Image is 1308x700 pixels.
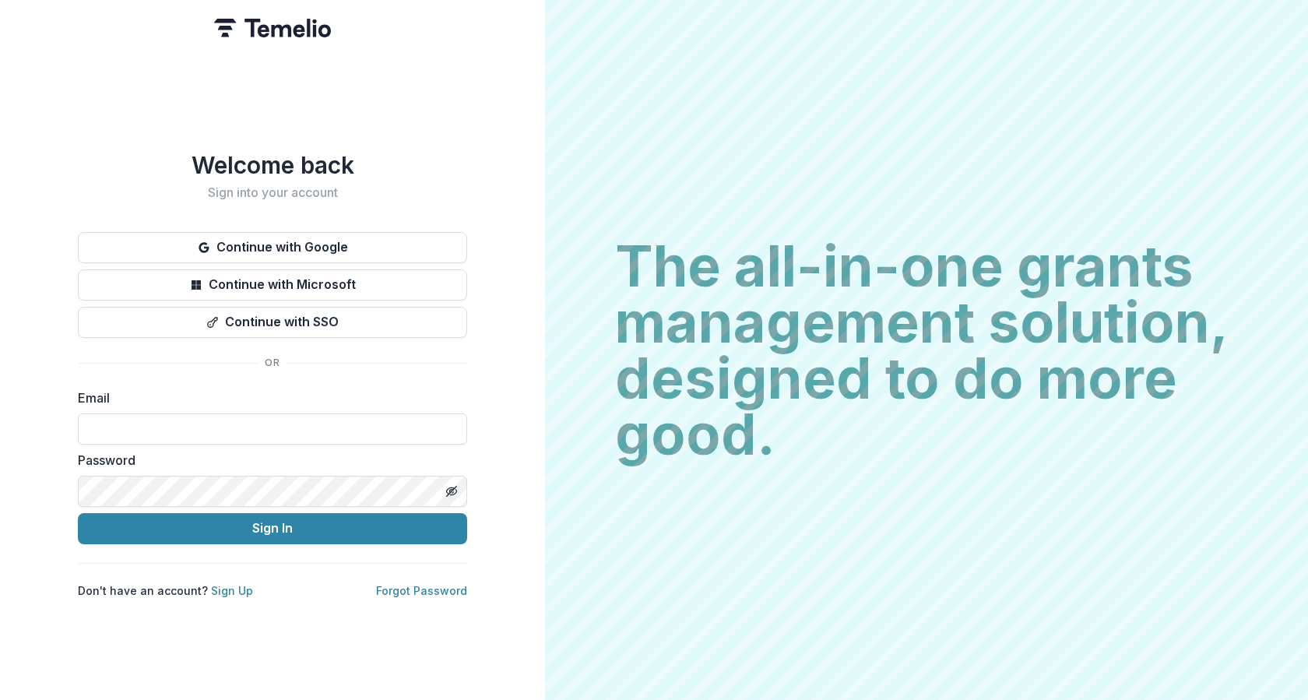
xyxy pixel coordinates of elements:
[214,19,331,37] img: Temelio
[211,584,253,597] a: Sign Up
[78,232,467,263] button: Continue with Google
[439,479,464,504] button: Toggle password visibility
[78,389,458,407] label: Email
[78,513,467,544] button: Sign In
[376,584,467,597] a: Forgot Password
[78,269,467,301] button: Continue with Microsoft
[78,307,467,338] button: Continue with SSO
[78,151,467,179] h1: Welcome back
[78,451,458,470] label: Password
[78,185,467,200] h2: Sign into your account
[78,582,253,599] p: Don't have an account?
